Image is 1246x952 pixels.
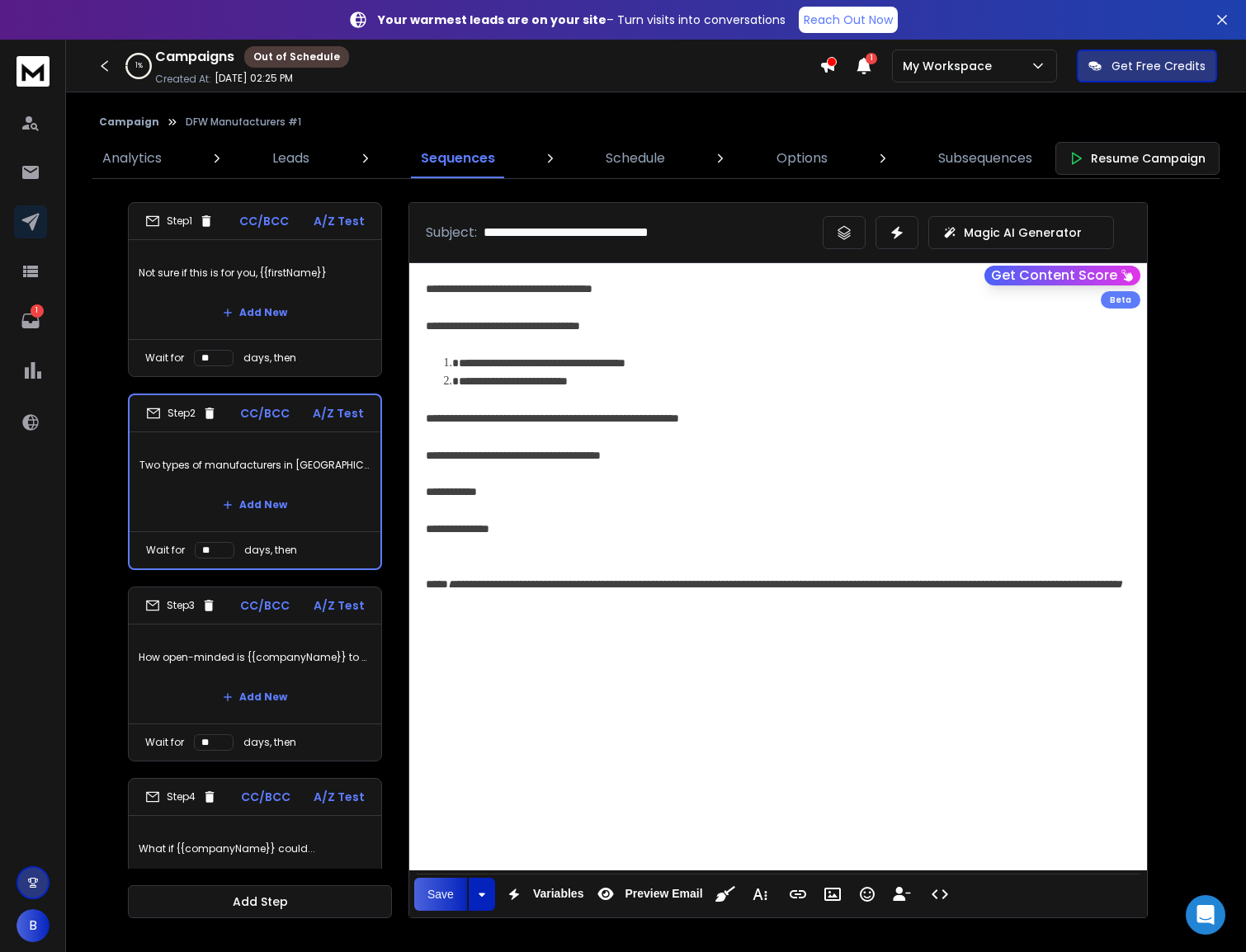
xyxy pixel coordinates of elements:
p: DFW Manufacturers #1 [186,115,301,129]
div: Step 4 [145,789,217,804]
p: A/Z Test [314,213,365,229]
a: Analytics [92,139,172,178]
p: Sequences [421,148,495,168]
strong: Your warmest leads are on your site [378,12,606,28]
button: Variables [498,878,588,911]
button: Resume Campaign [1055,142,1220,175]
a: Leads [262,139,319,178]
a: Reach Out Now [799,7,898,33]
img: logo [17,56,50,87]
p: My Workspace [903,58,998,74]
button: Code View [924,878,956,911]
div: Open Intercom Messenger [1186,895,1225,935]
p: Wait for [145,736,184,749]
a: Schedule [596,139,675,178]
span: Variables [530,887,588,901]
p: What if {{companyName}} could... [139,826,371,872]
a: Sequences [411,139,505,178]
div: Step 2 [146,406,217,421]
div: Beta [1101,291,1140,309]
h1: Campaigns [155,47,234,67]
button: Add New [210,296,300,329]
div: Out of Schedule [244,46,349,68]
span: 1 [866,53,877,64]
a: Subsequences [928,139,1042,178]
p: days, then [243,351,296,365]
li: Step1CC/BCCA/Z TestNot sure if this is for you, {{firstName}}Add NewWait fordays, then [128,202,382,377]
p: How open-minded is {{companyName}} to new ideas? [139,634,371,681]
div: Step 1 [145,214,214,229]
button: Add New [210,681,300,714]
p: 1 [31,304,44,318]
p: A/Z Test [314,597,365,614]
button: Insert Unsubscribe Link [886,878,918,911]
button: Insert Link (Ctrl+K) [782,878,814,911]
p: Schedule [606,148,665,168]
button: Add New [210,488,300,521]
p: Options [776,148,828,168]
button: Insert Image (Ctrl+P) [817,878,848,911]
p: – Turn visits into conversations [378,12,786,28]
p: days, then [243,736,296,749]
p: Created At: [155,73,211,86]
p: CC/BCC [241,789,290,805]
p: Wait for [145,351,184,365]
p: A/Z Test [314,789,365,805]
button: Preview Email [590,878,706,911]
p: A/Z Test [313,405,364,422]
li: Step2CC/BCCA/Z TestTwo types of manufacturers in [GEOGRAPHIC_DATA]Add NewWait fordays, then [128,394,382,570]
p: days, then [244,544,297,557]
button: Clean HTML [710,878,741,911]
p: Subsequences [938,148,1032,168]
p: Not sure if this is for you, {{firstName}} [139,250,371,296]
button: B [17,909,50,942]
button: Emoticons [852,878,883,911]
p: Two types of manufacturers in [GEOGRAPHIC_DATA] [139,442,370,488]
p: [DATE] 02:25 PM [215,72,293,85]
p: CC/BCC [240,597,290,614]
p: Analytics [102,148,162,168]
button: Campaign [99,115,159,129]
p: CC/BCC [240,405,290,422]
p: Reach Out Now [804,12,893,28]
a: 1 [14,304,47,337]
span: Preview Email [621,887,706,901]
p: Leads [272,148,309,168]
button: Save [414,878,467,911]
p: Get Free Credits [1111,58,1206,74]
li: Step3CC/BCCA/Z TestHow open-minded is {{companyName}} to new ideas?Add NewWait fordays, then [128,587,382,761]
a: Options [767,139,838,178]
button: More Text [744,878,776,911]
p: Subject: [426,223,477,243]
p: Magic AI Generator [964,224,1082,241]
button: Magic AI Generator [928,216,1114,249]
button: Add Step [128,885,392,918]
p: CC/BCC [239,213,289,229]
p: Wait for [146,544,185,557]
button: Get Free Credits [1077,49,1217,82]
div: Step 3 [145,598,216,613]
p: 1 % [135,61,143,71]
button: Get Content Score [984,266,1140,285]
